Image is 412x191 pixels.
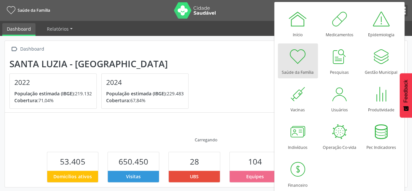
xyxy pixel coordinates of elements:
[42,23,77,35] a: Relatórios
[14,90,92,97] p: 219.132
[126,173,141,180] span: Visitas
[5,5,50,16] a: Saúde da Família
[106,78,184,87] h4: 2024
[190,156,199,167] span: 28
[14,90,75,97] span: População estimada (IBGE):
[190,173,199,180] span: UBS
[106,90,184,97] p: 229.483
[18,8,50,13] span: Saúde da Família
[9,44,19,54] i: 
[106,90,167,97] span: População estimada (IBGE):
[9,58,193,69] div: Santa Luzia - [GEOGRAPHIC_DATA]
[248,156,262,167] span: 104
[278,81,318,116] a: Vacinas
[246,173,264,180] span: Equipes
[195,137,217,143] div: Carregando
[361,119,401,153] a: Pec Indicadores
[320,81,360,116] a: Usuários
[14,97,38,103] span: Cobertura:
[60,156,85,167] span: 53.405
[47,26,69,32] span: Relatórios
[14,97,92,104] p: 71,04%
[278,6,318,41] a: Início
[320,43,360,78] a: Pesquisas
[361,43,401,78] a: Gestão Municipal
[2,23,36,36] a: Dashboard
[9,44,45,54] a:  Dashboard
[106,97,130,103] span: Cobertura:
[320,6,360,41] a: Medicamentos
[53,173,92,180] span: Domicílios ativos
[14,78,92,87] h4: 2022
[119,156,148,167] span: 650.450
[400,73,412,118] button: Feedback - Mostrar pesquisa
[320,119,360,153] a: Operação Co-vida
[361,6,401,41] a: Epidemiologia
[361,81,401,116] a: Produtividade
[278,43,318,78] a: Saúde da Família
[278,119,318,153] a: Indivíduos
[106,97,184,104] p: 67,84%
[403,80,409,103] span: Feedback
[19,44,45,54] div: Dashboard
